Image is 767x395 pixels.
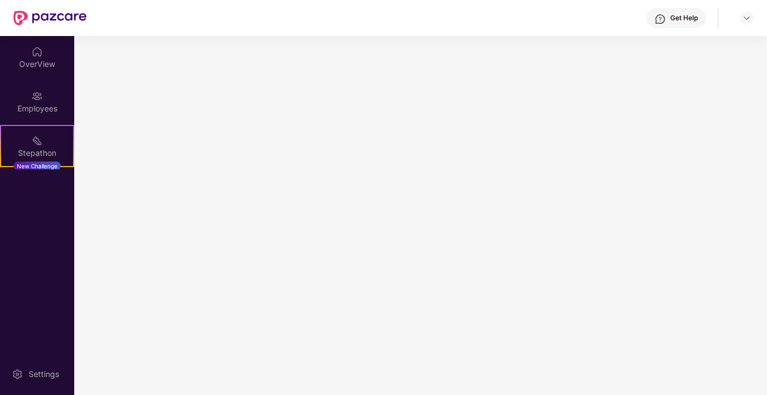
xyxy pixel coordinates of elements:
[31,91,43,102] img: svg+xml;base64,PHN2ZyBpZD0iRW1wbG95ZWVzIiB4bWxucz0iaHR0cDovL3d3dy53My5vcmcvMjAwMC9zdmciIHdpZHRoPS...
[1,147,73,159] div: Stepathon
[31,135,43,146] img: svg+xml;base64,PHN2ZyB4bWxucz0iaHR0cDovL3d3dy53My5vcmcvMjAwMC9zdmciIHdpZHRoPSIyMSIgaGVpZ2h0PSIyMC...
[31,46,43,57] img: svg+xml;base64,PHN2ZyBpZD0iSG9tZSIgeG1sbnM9Imh0dHA6Ly93d3cudzMub3JnLzIwMDAvc3ZnIiB3aWR0aD0iMjAiIG...
[655,14,666,25] img: svg+xml;base64,PHN2ZyBpZD0iSGVscC0zMngzMiIgeG1sbnM9Imh0dHA6Ly93d3cudzMub3JnLzIwMDAvc3ZnIiB3aWR0aD...
[742,14,751,23] img: svg+xml;base64,PHN2ZyBpZD0iRHJvcGRvd24tMzJ4MzIiIHhtbG5zPSJodHRwOi8vd3d3LnczLm9yZy8yMDAwL3N2ZyIgd2...
[13,161,61,170] div: New Challenge
[13,11,87,25] img: New Pazcare Logo
[25,369,62,380] div: Settings
[670,14,698,23] div: Get Help
[12,369,23,380] img: svg+xml;base64,PHN2ZyBpZD0iU2V0dGluZy0yMHgyMCIgeG1sbnM9Imh0dHA6Ly93d3cudzMub3JnLzIwMDAvc3ZnIiB3aW...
